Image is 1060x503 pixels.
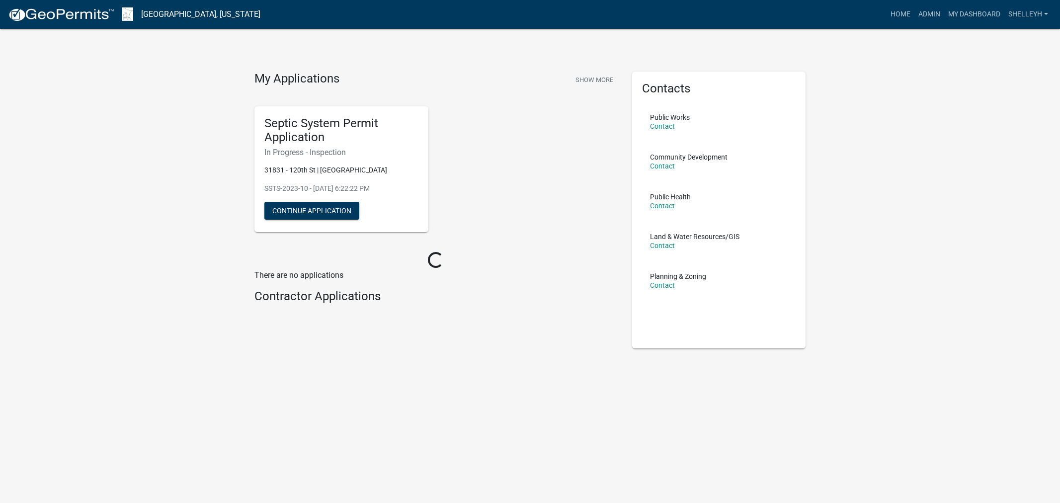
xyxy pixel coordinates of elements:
a: Contact [650,162,675,170]
p: Public Health [650,193,691,200]
h6: In Progress - Inspection [264,148,418,157]
p: Land & Water Resources/GIS [650,233,739,240]
a: My Dashboard [944,5,1004,24]
wm-workflow-list-section: Contractor Applications [254,289,617,308]
a: [GEOGRAPHIC_DATA], [US_STATE] [141,6,260,23]
a: Admin [914,5,944,24]
p: 31831 - 120th St | [GEOGRAPHIC_DATA] [264,165,418,175]
p: There are no applications [254,269,617,281]
h5: Contacts [642,82,796,96]
a: Home [887,5,914,24]
img: Waseca County, Minnesota [122,7,133,21]
a: Contact [650,281,675,289]
p: Public Works [650,114,690,121]
h5: Septic System Permit Application [264,116,418,145]
a: Contact [650,122,675,130]
p: SSTS-2023-10 - [DATE] 6:22:22 PM [264,183,418,194]
a: shelleyh [1004,5,1052,24]
p: Planning & Zoning [650,273,706,280]
a: Contact [650,242,675,250]
button: Continue Application [264,202,359,220]
h4: My Applications [254,72,339,86]
button: Show More [571,72,617,88]
h4: Contractor Applications [254,289,617,304]
a: Contact [650,202,675,210]
p: Community Development [650,154,728,161]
